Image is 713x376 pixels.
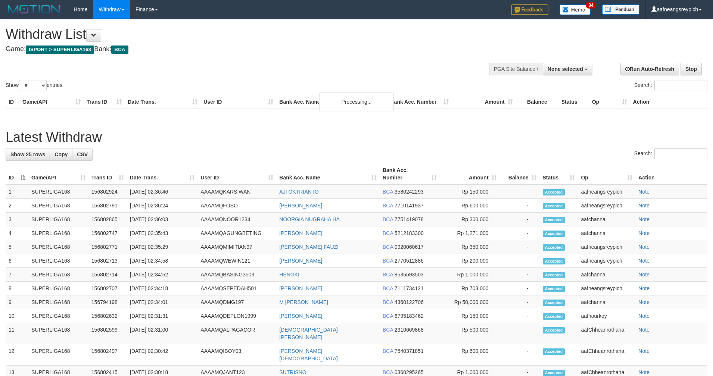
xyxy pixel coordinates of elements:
[84,95,125,109] th: Trans ID
[543,217,565,223] span: Accepted
[88,295,127,309] td: 156794198
[26,46,94,54] span: ISPORT > SUPERLIGA168
[6,80,62,91] label: Show entries
[440,268,500,282] td: Rp 1,000,000
[630,95,707,109] th: Action
[6,185,28,199] td: 1
[638,230,650,236] a: Note
[383,285,393,291] span: BCA
[654,80,707,91] input: Search:
[500,199,540,213] td: -
[578,309,635,323] td: aafhourkoy
[578,163,635,185] th: Op: activate to sort column ascending
[440,185,500,199] td: Rp 150,000
[634,80,707,91] label: Search:
[279,348,338,361] a: [PERSON_NAME] [DEMOGRAPHIC_DATA]
[50,148,72,161] a: Copy
[28,226,88,240] td: SUPERLIGA168
[28,163,88,185] th: Game/API: activate to sort column ascending
[6,4,62,15] img: MOTION_logo.png
[127,344,198,366] td: [DATE] 02:30:42
[500,295,540,309] td: -
[560,4,591,15] img: Button%20Memo.svg
[88,282,127,295] td: 156802707
[6,46,468,53] h4: Game: Bank:
[654,148,707,159] input: Search:
[440,213,500,226] td: Rp 300,000
[578,226,635,240] td: aafchanna
[380,163,440,185] th: Bank Acc. Number: activate to sort column ascending
[383,348,393,354] span: BCA
[634,148,707,159] label: Search:
[440,323,500,344] td: Rp 500,000
[635,163,707,185] th: Action
[88,309,127,323] td: 156802632
[28,254,88,268] td: SUPERLIGA168
[19,95,84,109] th: Game/API
[543,258,565,264] span: Accepted
[578,240,635,254] td: aafneangsreypich
[28,268,88,282] td: SUPERLIGA168
[638,285,650,291] a: Note
[55,151,68,157] span: Copy
[395,285,424,291] span: Copy 7111734121 to clipboard
[319,93,394,111] div: Processing...
[383,369,393,375] span: BCA
[500,344,540,366] td: -
[602,4,639,15] img: panduan.png
[383,272,393,278] span: BCA
[197,240,276,254] td: AAAAMQMIMITIAN97
[88,268,127,282] td: 156802714
[638,189,650,195] a: Note
[500,240,540,254] td: -
[6,163,28,185] th: ID: activate to sort column descending
[6,226,28,240] td: 4
[279,203,322,209] a: [PERSON_NAME]
[578,254,635,268] td: aafneangsreypich
[19,80,47,91] select: Showentries
[589,95,630,109] th: Op
[620,63,679,75] a: Run Auto-Refresh
[500,185,540,199] td: -
[638,327,650,333] a: Note
[500,309,540,323] td: -
[440,282,500,295] td: Rp 703,000
[200,95,276,109] th: User ID
[543,272,565,278] span: Accepted
[500,282,540,295] td: -
[543,348,565,355] span: Accepted
[548,66,583,72] span: None selected
[279,327,338,340] a: [DEMOGRAPHIC_DATA][PERSON_NAME]
[127,254,198,268] td: [DATE] 02:34:58
[88,213,127,226] td: 156802865
[125,95,200,109] th: Date Trans.
[197,268,276,282] td: AAAAMQBASING3503
[28,323,88,344] td: SUPERLIGA168
[638,203,650,209] a: Note
[395,189,424,195] span: Copy 3580242293 to clipboard
[28,295,88,309] td: SUPERLIGA168
[88,254,127,268] td: 156802713
[88,344,127,366] td: 156802497
[638,244,650,250] a: Note
[279,313,322,319] a: [PERSON_NAME]
[395,299,424,305] span: Copy 4360122706 to clipboard
[28,282,88,295] td: SUPERLIGA168
[543,300,565,306] span: Accepted
[387,95,451,109] th: Bank Acc. Number
[638,369,650,375] a: Note
[543,189,565,195] span: Accepted
[500,323,540,344] td: -
[6,295,28,309] td: 9
[586,2,596,9] span: 34
[440,199,500,213] td: Rp 600,000
[6,323,28,344] td: 11
[88,163,127,185] th: Trans ID: activate to sort column ascending
[543,244,565,251] span: Accepted
[279,230,322,236] a: [PERSON_NAME]
[383,244,393,250] span: BCA
[127,268,198,282] td: [DATE] 02:34:52
[88,323,127,344] td: 156802599
[197,309,276,323] td: AAAAMQDEPLON1999
[440,254,500,268] td: Rp 200,000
